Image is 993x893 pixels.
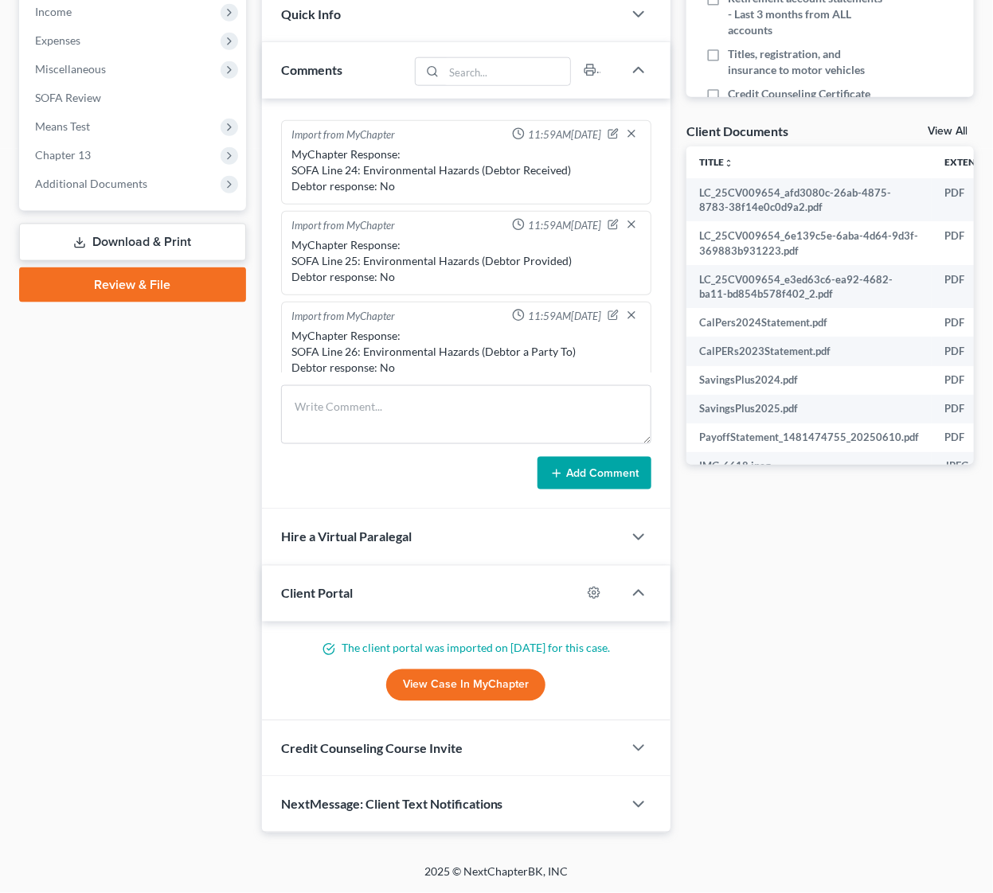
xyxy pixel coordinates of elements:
[686,308,932,337] td: CalPers2024Statement.pdf
[528,127,601,142] span: 11:59AM[DATE]
[699,156,733,168] a: Titleunfold_more
[386,669,545,701] a: View Case in MyChapter
[291,127,395,143] div: Import from MyChapter
[291,237,641,285] div: MyChapter Response: SOFA Line 25: Environmental Hazards (Debtor Provided) Debtor response: No
[19,224,246,261] a: Download & Print
[686,452,932,481] td: IMG_6618.jpeg
[281,741,463,756] span: Credit Counseling Course Invite
[686,366,932,395] td: SavingsPlus2024.pdf
[35,62,106,76] span: Miscellaneous
[686,423,932,452] td: PayoffStatement_1481474755_20250610.pdf
[538,457,651,490] button: Add Comment
[35,177,147,190] span: Additional Documents
[43,864,951,893] div: 2025 © NextChapterBK, INC
[291,328,641,376] div: MyChapter Response: SOFA Line 26: Environmental Hazards (Debtor a Party To) Debtor response: No
[281,586,353,601] span: Client Portal
[35,148,91,162] span: Chapter 13
[35,91,101,104] span: SOFA Review
[22,84,246,112] a: SOFA Review
[728,86,870,102] span: Credit Counseling Certificate
[686,178,932,222] td: LC_25CV009654_afd3080c-26ab-4875-8783-38f14e0c0d9a2.pdf
[686,337,932,365] td: CalPERs2023Statement.pdf
[291,146,641,194] div: MyChapter Response: SOFA Line 24: Environmental Hazards (Debtor Received) Debtor response: No
[281,529,412,544] span: Hire a Virtual Paralegal
[724,158,733,168] i: unfold_more
[291,218,395,234] div: Import from MyChapter
[728,46,889,78] span: Titles, registration, and insurance to motor vehicles
[35,5,72,18] span: Income
[281,797,503,812] span: NextMessage: Client Text Notifications
[686,265,932,309] td: LC_25CV009654_e3ed63c6-ea92-4682-ba11-bd854b578f402_2.pdf
[291,309,395,325] div: Import from MyChapter
[528,309,601,324] span: 11:59AM[DATE]
[35,33,80,47] span: Expenses
[686,221,932,265] td: LC_25CV009654_6e139c5e-6aba-4d64-9d3f-369883b931223.pdf
[444,58,571,85] input: Search...
[281,62,342,77] span: Comments
[928,126,968,137] a: View All
[35,119,90,133] span: Means Test
[281,6,341,21] span: Quick Info
[19,267,246,302] a: Review & File
[281,641,651,657] p: The client portal was imported on [DATE] for this case.
[686,123,788,139] div: Client Documents
[528,218,601,233] span: 11:59AM[DATE]
[686,395,932,423] td: SavingsPlus2025.pdf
